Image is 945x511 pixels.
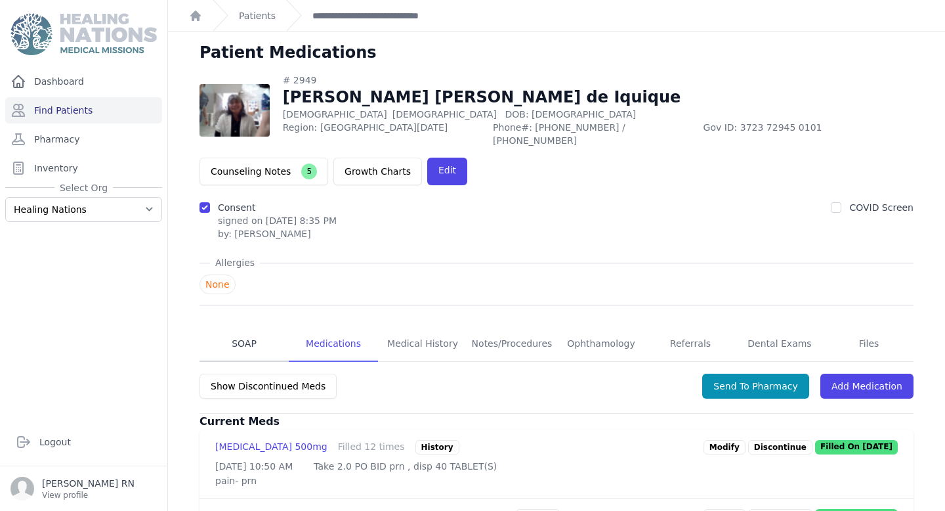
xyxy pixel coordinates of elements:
[5,68,162,95] a: Dashboard
[289,326,378,362] a: Medications
[735,326,824,362] a: Dental Exams
[703,440,745,455] a: Modify
[215,474,898,487] p: pain- prn
[199,326,913,362] nav: Tabs
[210,256,260,269] span: Allergies
[301,164,317,179] span: 5
[415,440,459,455] div: History
[10,429,157,455] a: Logout
[702,374,809,399] button: Send To Pharmacy
[815,440,898,455] p: Filled On [DATE]
[218,214,337,227] p: signed on [DATE] 8:35 PM
[748,440,812,455] p: Discontinue
[556,326,646,362] a: Ophthamology
[333,158,422,185] a: Growth Charts
[239,9,276,22] a: Patients
[283,87,913,108] h1: [PERSON_NAME] [PERSON_NAME] de Iquique
[199,414,913,430] h3: Current Meds
[10,477,157,500] a: [PERSON_NAME] RN View profile
[824,326,913,362] a: Files
[10,13,156,55] img: Medical Missions EMR
[42,477,135,490] p: [PERSON_NAME] RN
[467,326,556,362] a: Notes/Procedures
[283,74,913,87] div: # 2949
[199,374,337,399] button: Show Discontinued Meds
[215,460,293,473] p: [DATE] 10:50 AM
[5,155,162,181] a: Inventory
[392,109,497,120] span: [DEMOGRAPHIC_DATA]
[646,326,735,362] a: Referrals
[54,181,113,194] span: Select Org
[283,108,913,121] p: [DEMOGRAPHIC_DATA]
[5,97,162,123] a: Find Patients
[199,326,289,362] a: SOAP
[493,121,695,147] span: Phone#: [PHONE_NUMBER] / [PHONE_NUMBER]
[5,126,162,152] a: Pharmacy
[42,490,135,500] p: View profile
[199,275,236,294] span: None
[283,121,485,147] span: Region: [GEOGRAPHIC_DATA][DATE]
[378,326,467,362] a: Medical History
[338,440,405,455] div: Filled 12 times
[703,121,913,147] span: Gov ID: 3723 72945 0101
[199,84,270,137] img: dEOdAwAAACV0RVh0ZGF0ZTpjcmVhdGUAMjAyMy0xMi0xOVQxOTo1NTowNiswMDowMJDeijoAAAAldEVYdGRhdGU6bW9kaWZ5A...
[849,202,913,213] label: COVID Screen
[427,158,467,185] a: Edit
[314,460,497,473] p: Take 2.0 PO BID prn , disp 40 TABLET(S)
[820,374,913,399] a: Add Medication
[215,440,327,455] div: [MEDICAL_DATA] 500mg
[505,109,636,120] span: DOB: [DEMOGRAPHIC_DATA]
[218,202,255,213] label: Consent
[199,42,377,63] h1: Patient Medications
[199,158,328,185] button: Counseling Notes5
[218,227,337,240] div: by: [PERSON_NAME]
